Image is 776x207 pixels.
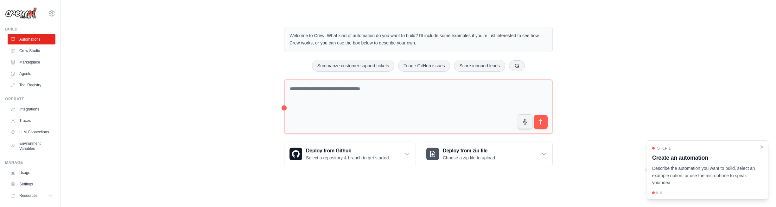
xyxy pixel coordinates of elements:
[19,193,37,198] span: Resources
[8,116,55,126] a: Traces
[652,165,755,186] p: Describe the automation you want to build, select an example option, or use the microphone to spe...
[5,160,55,165] div: Manage
[289,32,547,47] p: Welcome to Crew! What kind of automation do you want to build? I'll include some examples if you'...
[5,97,55,102] div: Operate
[443,155,496,161] p: Choose a zip file to upload.
[8,57,55,67] a: Marketplace
[8,179,55,189] a: Settings
[8,138,55,154] a: Environment Variables
[8,46,55,56] a: Crew Studio
[8,168,55,178] a: Usage
[657,146,671,151] span: Step 1
[8,190,55,201] button: Resources
[652,153,755,162] h3: Create an automation
[306,155,390,161] p: Select a repository & branch to get started.
[5,27,55,32] div: Build
[8,34,55,44] a: Automations
[8,69,55,79] a: Agents
[454,60,505,72] button: Score inbound leads
[5,7,37,19] img: Logo
[759,144,764,150] button: Close walkthrough
[8,80,55,90] a: Tool Registry
[398,60,450,72] button: Triage GitHub issues
[8,127,55,137] a: LLM Connections
[8,104,55,114] a: Integrations
[306,147,390,155] h3: Deploy from Github
[312,60,394,72] button: Summarize customer support tickets
[443,147,496,155] h3: Deploy from zip file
